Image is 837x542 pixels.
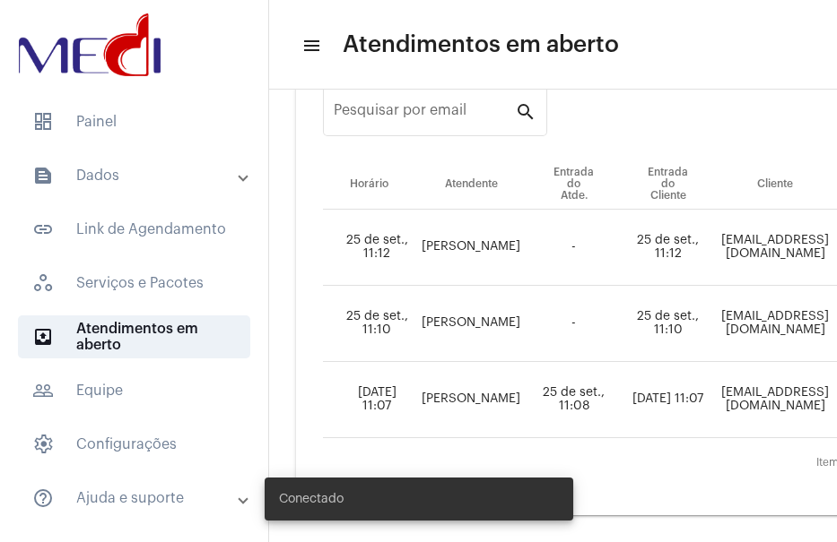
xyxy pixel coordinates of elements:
span: Equipe [18,369,250,412]
td: 25 de set., 11:12 [621,210,715,286]
span: sidenav icon [32,111,54,133]
td: [DATE] 11:07 [323,362,415,438]
mat-icon: sidenav icon [32,219,54,240]
span: sidenav icon [32,434,54,455]
td: 25 de set., 11:12 [323,210,415,286]
img: d3a1b5fa-500b-b90f-5a1c-719c20e9830b.png [14,9,165,81]
mat-expansion-panel-header: sidenav iconAjuda e suporte [11,477,268,520]
td: - [527,210,621,286]
span: sidenav icon [32,272,54,294]
th: Entrada do Cliente [621,159,715,210]
mat-icon: sidenav icon [32,487,54,509]
span: Link de Agendamento [18,208,250,251]
td: [PERSON_NAME] [415,362,527,438]
td: [EMAIL_ADDRESS][DOMAIN_NAME] [715,362,835,438]
mat-icon: sidenav icon [301,35,319,56]
td: [EMAIL_ADDRESS][DOMAIN_NAME] [715,210,835,286]
span: Configurações [18,423,250,466]
span: Conectado [279,490,344,508]
td: [PERSON_NAME] [415,210,527,286]
mat-panel-title: Ajuda e suporte [32,487,240,509]
td: - [527,286,621,362]
span: Atendimentos em aberto [343,30,619,59]
td: 25 de set., 11:10 [621,286,715,362]
td: 25 de set., 11:08 [527,362,621,438]
input: Pesquisar por email [334,106,515,122]
td: [PERSON_NAME] [415,286,527,362]
td: 25 de set., 11:10 [323,286,415,362]
th: Atendente [415,159,527,210]
td: [EMAIL_ADDRESS][DOMAIN_NAME] [715,286,835,362]
mat-panel-title: Dados [32,165,240,186]
span: Painel [18,100,250,143]
mat-icon: sidenav icon [32,380,54,401]
th: Cliente [715,159,835,210]
th: Horário [323,159,415,210]
mat-icon: sidenav icon [32,165,54,186]
mat-icon: search [515,100,536,122]
span: Serviços e Pacotes [18,262,250,305]
span: Atendimentos em aberto [18,315,250,358]
mat-expansion-panel-header: sidenav iconDados [11,154,268,197]
mat-icon: sidenav icon [32,326,54,348]
td: [DATE] 11:07 [621,362,715,438]
th: Entrada do Atde. [527,159,621,210]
